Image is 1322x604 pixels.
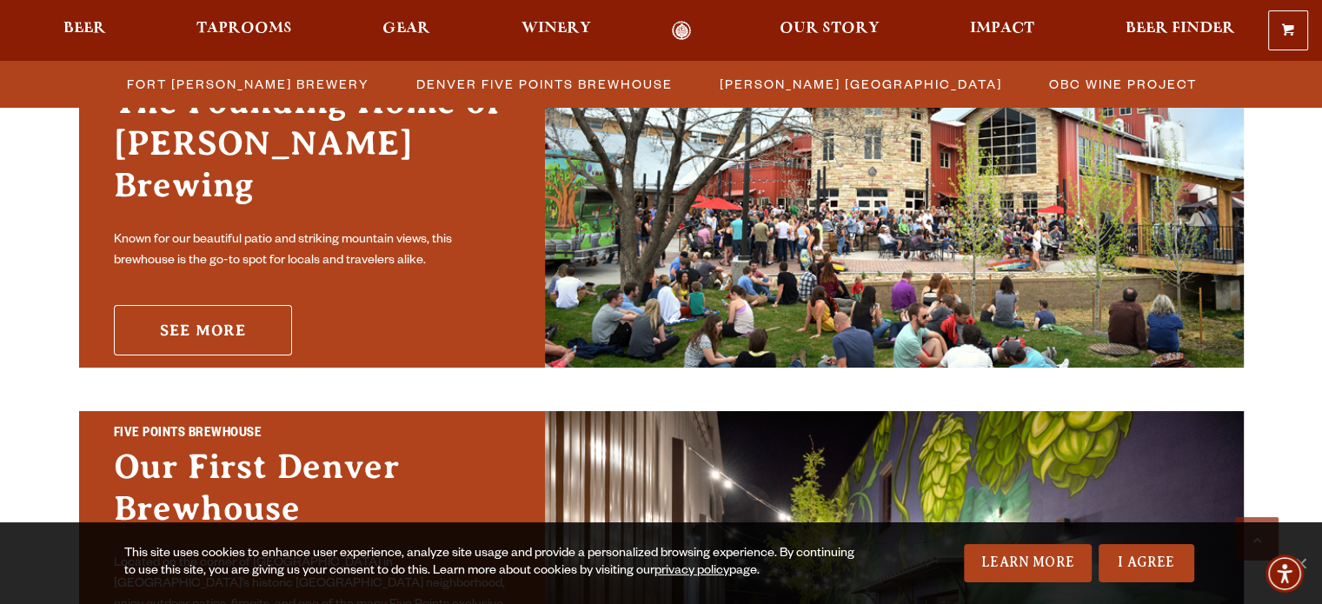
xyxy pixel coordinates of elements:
[1125,22,1234,36] span: Beer Finder
[654,565,729,579] a: privacy policy
[114,446,510,547] h3: Our First Denver Brewhouse
[127,71,369,96] span: Fort [PERSON_NAME] Brewery
[116,71,378,96] a: Fort [PERSON_NAME] Brewery
[510,21,602,41] a: Winery
[371,21,442,41] a: Gear
[780,22,880,36] span: Our Story
[1266,554,1304,593] div: Accessibility Menu
[1113,21,1246,41] a: Beer Finder
[964,544,1092,582] a: Learn More
[959,21,1046,41] a: Impact
[185,21,303,41] a: Taprooms
[1235,517,1279,561] a: Scroll to top
[114,305,292,355] a: See More
[545,46,1244,368] img: Fort Collins Brewery & Taproom'
[1099,544,1194,582] a: I Agree
[709,71,1011,96] a: [PERSON_NAME] [GEOGRAPHIC_DATA]
[768,21,891,41] a: Our Story
[114,81,510,223] h3: The Founding Home of [PERSON_NAME] Brewing
[521,22,591,36] span: Winery
[406,71,681,96] a: Denver Five Points Brewhouse
[1049,71,1197,96] span: OBC Wine Project
[382,22,430,36] span: Gear
[63,22,106,36] span: Beer
[114,423,510,446] h2: Five Points Brewhouse
[52,21,117,41] a: Beer
[1039,71,1206,96] a: OBC Wine Project
[416,71,673,96] span: Denver Five Points Brewhouse
[114,230,510,272] p: Known for our beautiful patio and striking mountain views, this brewhouse is the go-to spot for l...
[970,22,1034,36] span: Impact
[720,71,1002,96] span: [PERSON_NAME] [GEOGRAPHIC_DATA]
[124,546,866,581] div: This site uses cookies to enhance user experience, analyze site usage and provide a personalized ...
[649,21,714,41] a: Odell Home
[196,22,292,36] span: Taprooms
